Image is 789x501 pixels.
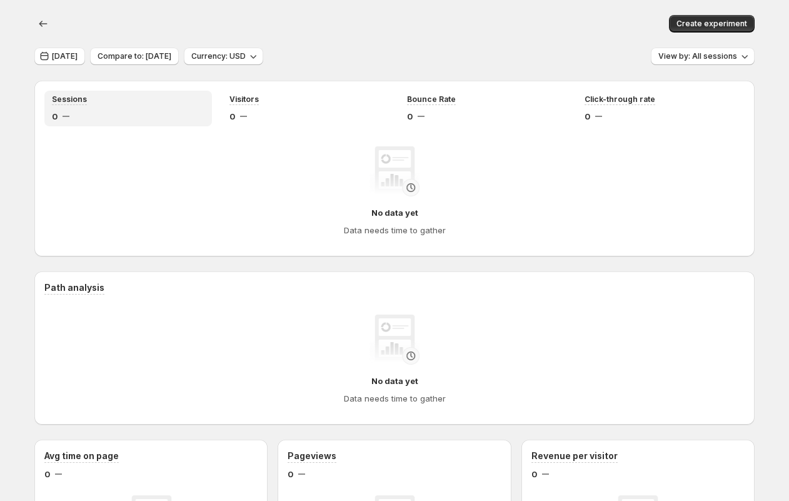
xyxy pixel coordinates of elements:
h4: Data needs time to gather [344,392,446,405]
span: 0 [52,110,58,123]
h4: Data needs time to gather [344,224,446,236]
button: Create experiment [669,15,755,33]
span: Sessions [52,94,87,104]
img: No data yet [369,315,420,365]
span: [DATE] [52,51,78,61]
button: View by: All sessions [651,48,755,65]
span: 0 [44,468,50,480]
span: 0 [531,468,537,480]
span: 0 [229,110,235,123]
span: Compare to: [DATE] [98,51,171,61]
h4: No data yet [371,206,418,219]
h4: No data yet [371,375,418,387]
h3: Path analysis [44,281,104,294]
span: Bounce Rate [407,94,456,104]
span: Currency: USD [191,51,246,61]
h3: Revenue per visitor [531,450,618,462]
span: Click-through rate [585,94,655,104]
h3: Avg time on page [44,450,119,462]
span: 0 [585,110,590,123]
span: Visitors [229,94,259,104]
button: Compare to: [DATE] [90,48,179,65]
span: 0 [288,468,293,480]
span: 0 [407,110,413,123]
img: No data yet [369,146,420,196]
h3: Pageviews [288,450,336,462]
button: [DATE] [34,48,85,65]
span: View by: All sessions [658,51,737,61]
button: Currency: USD [184,48,263,65]
span: Create experiment [676,19,747,29]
